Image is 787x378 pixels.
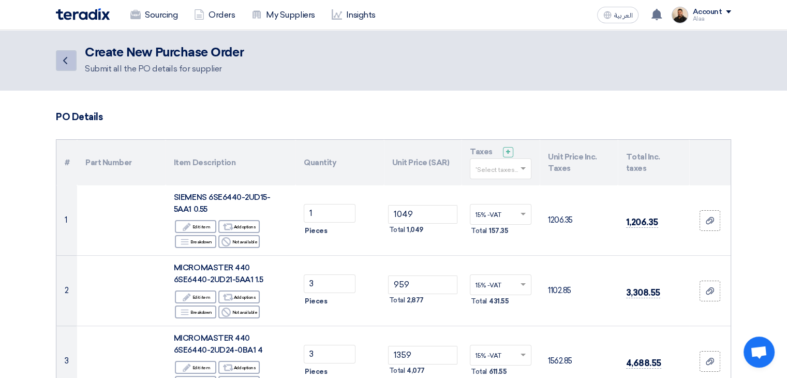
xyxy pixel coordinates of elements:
span: Pieces [305,367,327,377]
th: Quantity [295,140,384,185]
span: 157.35 [489,226,508,236]
span: 431.55 [489,296,509,307]
h2: Create New Purchase Order [85,46,244,60]
span: 611.55 [489,367,507,377]
button: العربية [597,7,638,23]
th: # [56,140,77,185]
span: 1,206.35 [626,217,658,228]
th: Taxes [462,140,540,185]
span: Total [389,225,405,235]
th: Unit Price (SAR) [384,140,462,185]
span: 4,688.55 [626,358,661,369]
ng-select: VAT [470,274,531,295]
ng-select: VAT [470,345,531,366]
th: Item Description [166,140,295,185]
td: 1102.85 [540,256,618,326]
span: 1,049 [407,225,423,235]
span: Total [389,366,405,376]
td: 1 [56,185,77,256]
div: Submit all the PO details for supplier [85,63,244,75]
input: Unit Price [388,275,458,294]
th: Part Number [77,140,166,185]
div: Open chat [744,337,775,368]
div: Breakdown [175,306,216,318]
div: Add options [218,220,260,233]
span: Pieces [305,226,327,236]
div: Edit item [175,220,216,233]
div: Add options [218,290,260,303]
img: MAA_1717931611039.JPG [672,7,688,23]
th: Total Inc. taxes [618,140,689,185]
input: Unit Price [388,346,458,365]
span: Total [389,295,405,306]
span: Total [471,296,487,307]
span: SIEMENS 6SE6440-2UD15-5AA1 0.55 [174,193,270,214]
div: Not available [218,306,260,318]
span: العربية [614,12,632,19]
div: Account [692,8,722,17]
input: RFQ_STEP1.ITEMS.2.AMOUNT_TITLE [304,345,355,364]
div: Alaa [692,16,731,22]
div: Add options [218,361,260,374]
div: Edit item [175,290,216,303]
span: 4,077 [407,366,425,376]
a: Insights [323,4,384,26]
span: Total [471,367,487,377]
span: + [506,147,511,157]
span: 3,308.55 [626,287,660,298]
span: Pieces [305,296,327,307]
a: My Suppliers [243,4,323,26]
div: Breakdown [175,235,216,248]
ng-select: VAT [470,204,531,225]
td: 2 [56,256,77,326]
div: Edit item [175,361,216,374]
span: 2,877 [407,295,424,306]
h3: PO Details [56,111,731,123]
td: 1206.35 [540,185,618,256]
th: Unit Price Inc. Taxes [540,140,618,185]
span: MICROMASTER 440 6SE6440-2UD21-5AA1 1.5 [174,263,263,284]
input: RFQ_STEP1.ITEMS.2.AMOUNT_TITLE [304,274,355,293]
input: RFQ_STEP1.ITEMS.2.AMOUNT_TITLE [304,204,355,223]
a: Sourcing [122,4,186,26]
input: Unit Price [388,205,458,224]
a: Orders [186,4,243,26]
span: Total [471,226,487,236]
div: Not available [218,235,260,248]
span: MICROMASTER 440 6SE6440-2UD24-0BA1 4 [174,333,262,355]
img: Teradix logo [56,8,110,20]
